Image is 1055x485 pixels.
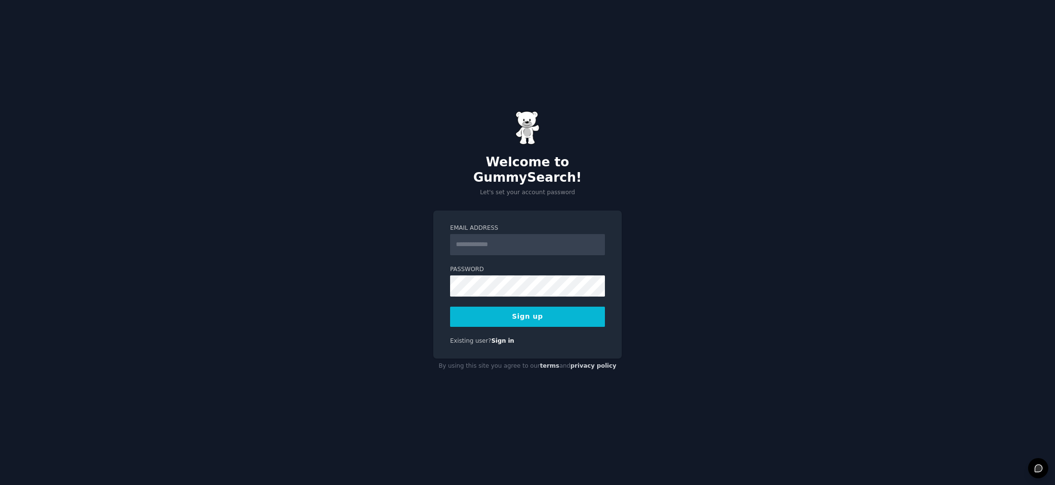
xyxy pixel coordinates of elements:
a: terms [540,362,559,369]
div: By using this site you agree to our and [433,359,622,374]
a: privacy policy [570,362,616,369]
p: Let's set your account password [433,188,622,197]
label: Email Address [450,224,605,233]
button: Sign up [450,307,605,327]
span: Existing user? [450,337,491,344]
img: Gummy Bear [515,111,540,145]
a: Sign in [491,337,515,344]
label: Password [450,265,605,274]
h2: Welcome to GummySearch! [433,155,622,185]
